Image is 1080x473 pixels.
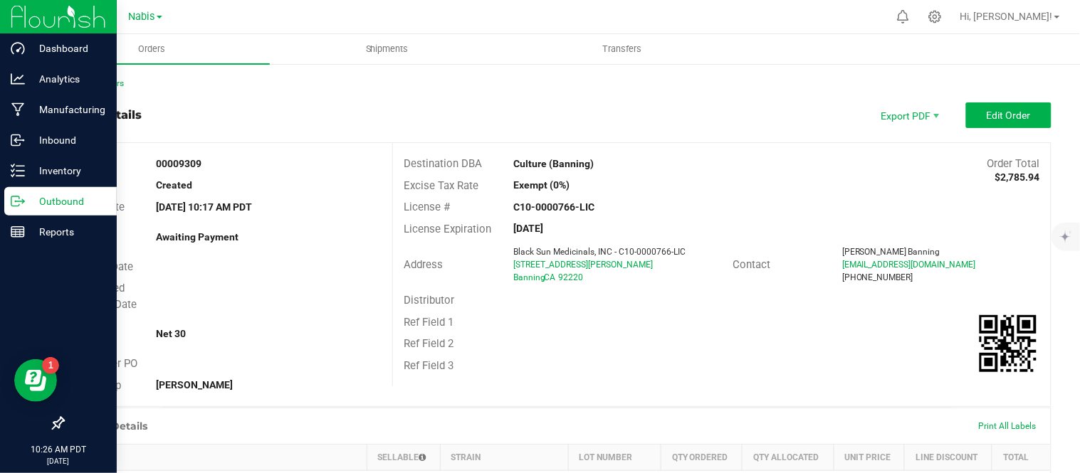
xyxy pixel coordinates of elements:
[14,359,57,402] iframe: Resource center
[513,158,594,169] strong: Culture (Banning)
[404,258,443,271] span: Address
[505,34,740,64] a: Transfers
[908,247,940,257] span: Banning
[64,445,367,471] th: Item
[544,272,555,282] span: CA
[25,132,110,149] p: Inbound
[842,260,976,270] span: [EMAIL_ADDRESS][DOMAIN_NAME]
[404,201,450,213] span: License #
[995,171,1040,183] strong: $2,785.94
[404,157,482,170] span: Destination DBA
[25,223,110,240] p: Reports
[25,70,110,87] p: Analytics
[11,225,25,239] inline-svg: Reports
[11,194,25,208] inline-svg: Outbound
[513,179,570,191] strong: Exempt (0%)
[25,162,110,179] p: Inventory
[980,315,1037,372] qrcode: 00009309
[905,445,992,471] th: Line Discount
[661,445,743,471] th: Qty Ordered
[987,157,1040,170] span: Order Total
[6,443,110,456] p: 10:26 AM PDT
[129,11,155,23] span: Nabis
[11,72,25,86] inline-svg: Analytics
[11,133,25,147] inline-svg: Inbound
[842,247,907,257] span: [PERSON_NAME]
[992,445,1051,471] th: Total
[270,34,505,64] a: Shipments
[558,272,583,282] span: 92220
[157,179,193,191] strong: Created
[842,272,913,282] span: [PHONE_NUMBER]
[157,328,187,339] strong: Net 30
[513,223,543,234] strong: [DATE]
[404,359,454,372] span: Ref Field 3
[404,337,454,350] span: Ref Field 2
[404,179,478,192] span: Excise Tax Rate
[367,445,440,471] th: Sellable
[966,102,1052,128] button: Edit Order
[440,445,568,471] th: Strain
[25,193,110,210] p: Outbound
[404,294,454,307] span: Distributor
[834,445,905,471] th: Unit Price
[11,41,25,55] inline-svg: Dashboard
[960,11,1053,22] span: Hi, [PERSON_NAME]!
[980,315,1037,372] img: Scan me!
[513,272,545,282] span: Banning
[119,43,184,55] span: Orders
[347,43,428,55] span: Shipments
[733,258,770,271] span: Contact
[404,223,491,235] span: License Expiration
[568,445,661,471] th: Lot Number
[987,110,1031,121] span: Edit Order
[157,379,234,390] strong: [PERSON_NAME]
[513,201,594,213] strong: C10-0000766-LIC
[42,357,59,374] iframe: Resource center unread badge
[11,164,25,178] inline-svg: Inventory
[743,445,834,471] th: Qty Allocated
[979,421,1037,431] span: Print All Labels
[542,272,544,282] span: ,
[25,101,110,118] p: Manufacturing
[11,102,25,117] inline-svg: Manufacturing
[157,231,239,243] strong: Awaiting Payment
[404,316,454,329] span: Ref Field 1
[6,456,110,467] p: [DATE]
[584,43,661,55] span: Transfers
[25,40,110,57] p: Dashboard
[513,247,686,257] span: Black Sun Medicinals, INC - C10-0000766-LIC
[513,260,653,270] span: [STREET_ADDRESS][PERSON_NAME]
[34,34,270,64] a: Orders
[157,158,202,169] strong: 00009309
[157,201,253,213] strong: [DATE] 10:17 AM PDT
[866,102,952,128] li: Export PDF
[926,10,944,23] div: Manage settings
